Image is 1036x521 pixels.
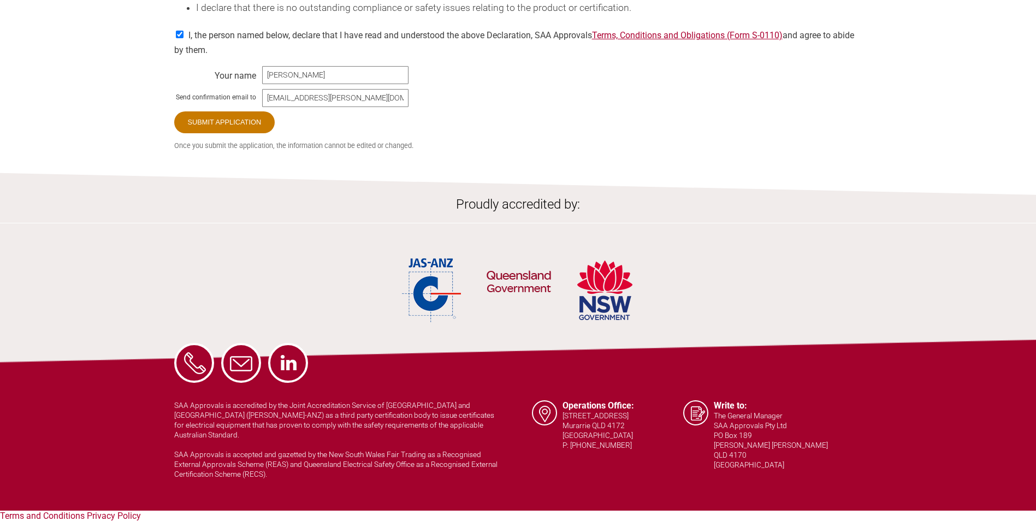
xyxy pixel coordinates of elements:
[174,91,256,102] div: Send confirmation email to
[174,449,498,479] p: SAA Approvals is accepted and gazetted by the New South Wales Fair Trading as a Recognised Extern...
[221,343,261,383] a: Email
[486,242,552,324] img: QLD Government
[268,343,308,383] a: LinkedIn - SAA Approvals
[174,68,256,79] div: Your name
[196,1,862,15] li: I declare that there is no outstanding compliance or safety issues relating to the product or cer...
[174,141,862,150] small: Once you submit the application, the information cannot be edited or changed.
[714,400,834,411] h5: Write to:
[174,343,214,383] a: Phone
[174,400,498,440] p: SAA Approvals is accredited by the Joint Accreditation Service of [GEOGRAPHIC_DATA] and [GEOGRAPH...
[174,111,275,133] input: Submit Application
[563,411,683,450] p: [STREET_ADDRESS] Murarrie QLD 4172 [GEOGRAPHIC_DATA] P: [PHONE_NUMBER]
[174,23,862,55] div: I, the person named below, declare that I have read and understood the above Declaration, SAA App...
[592,30,783,40] a: Terms, Conditions and Obligations (Form S-0110)
[402,256,462,324] img: JAS-ANZ
[714,411,834,470] p: The General Manager SAA Approvals Pty Ltd PO Box 189 [PERSON_NAME] [PERSON_NAME] QLD 4170 [GEOGRA...
[87,511,141,521] a: Privacy Policy
[563,400,683,411] h5: Operations Office:
[576,256,634,324] img: NSW Government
